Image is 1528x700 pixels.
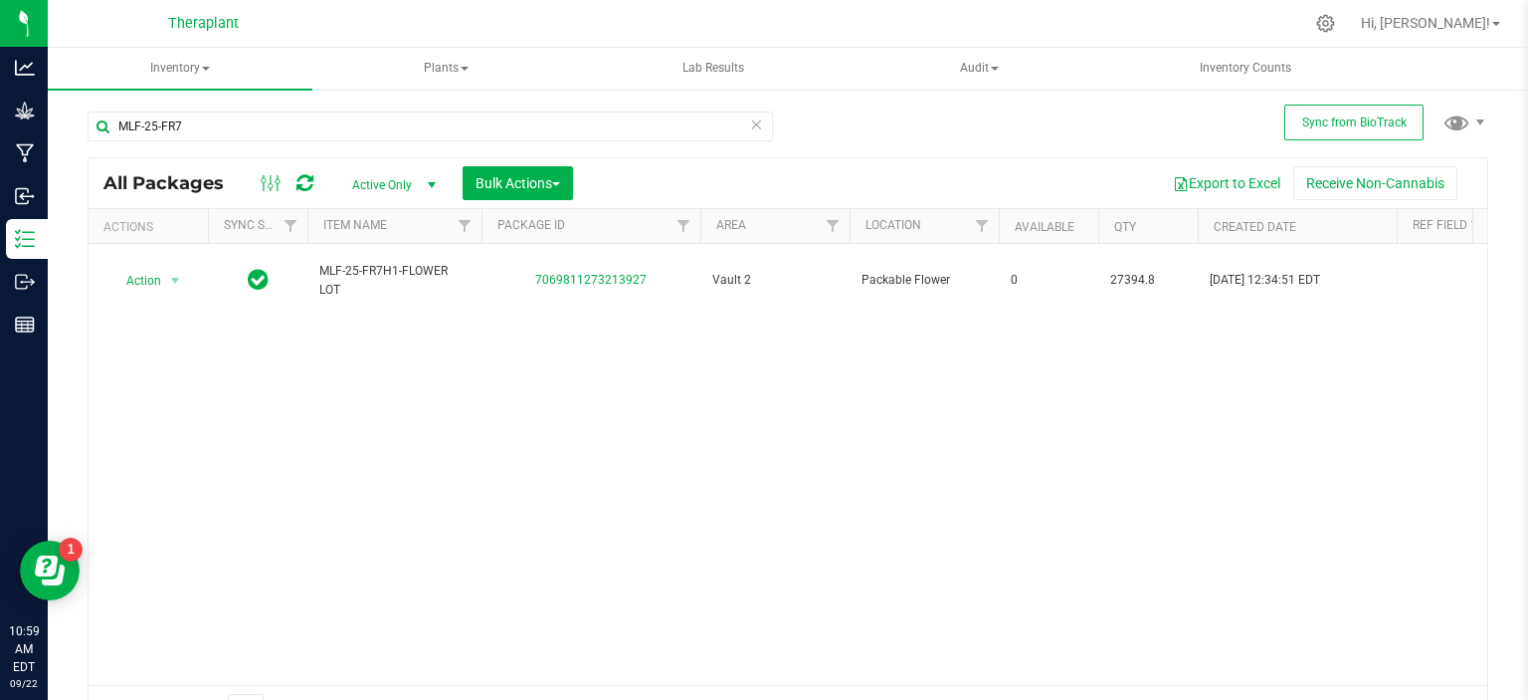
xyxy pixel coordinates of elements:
[1302,116,1407,129] span: Sync from BioTrack
[224,218,300,232] a: Sync Status
[323,218,387,232] a: Item Name
[1015,220,1074,234] a: Available
[847,48,1111,90] a: Audit
[59,538,83,562] iframe: Resource center unread badge
[15,315,35,335] inline-svg: Reports
[1160,166,1293,200] button: Export to Excel
[861,271,987,290] span: Packable Flower
[15,186,35,206] inline-svg: Inbound
[319,262,470,300] span: MLF-25-FR7H1-FLOWER LOT
[103,220,200,234] div: Actions
[463,166,573,200] button: Bulk Actions
[88,112,773,141] input: Search Package ID, Item Name, SKU, Lot or Part Number...
[1011,271,1086,290] span: 0
[1113,48,1378,90] a: Inventory Counts
[315,49,578,89] span: Plants
[1214,220,1296,234] a: Created Date
[15,229,35,249] inline-svg: Inventory
[1284,105,1424,140] button: Sync from BioTrack
[1413,218,1477,232] a: Ref Field 1
[476,175,560,191] span: Bulk Actions
[535,273,647,287] a: 7069811273213927
[1293,166,1457,200] button: Receive Non-Cannabis
[1361,15,1490,31] span: Hi, [PERSON_NAME]!
[9,622,39,676] p: 10:59 AM EDT
[163,267,188,295] span: select
[817,209,850,243] a: Filter
[1110,271,1186,290] span: 27394.8
[1313,14,1338,33] div: Manage settings
[48,48,312,90] a: Inventory
[103,172,244,194] span: All Packages
[168,15,239,32] span: Theraplant
[1114,220,1136,234] a: Qty
[108,267,162,295] span: Action
[581,48,846,90] a: Lab Results
[497,218,565,232] a: Package ID
[716,218,746,232] a: Area
[712,271,838,290] span: Vault 2
[966,209,999,243] a: Filter
[656,60,771,77] span: Lab Results
[15,272,35,292] inline-svg: Outbound
[20,541,80,600] iframe: Resource center
[15,143,35,163] inline-svg: Manufacturing
[449,209,481,243] a: Filter
[275,209,307,243] a: Filter
[848,49,1110,89] span: Audit
[9,676,39,691] p: 09/22
[865,218,921,232] a: Location
[248,266,269,294] span: In Sync
[749,112,763,137] span: Clear
[1173,60,1318,77] span: Inventory Counts
[15,101,35,120] inline-svg: Grow
[1210,271,1320,290] span: [DATE] 12:34:51 EDT
[314,48,579,90] a: Plants
[15,58,35,78] inline-svg: Analytics
[668,209,700,243] a: Filter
